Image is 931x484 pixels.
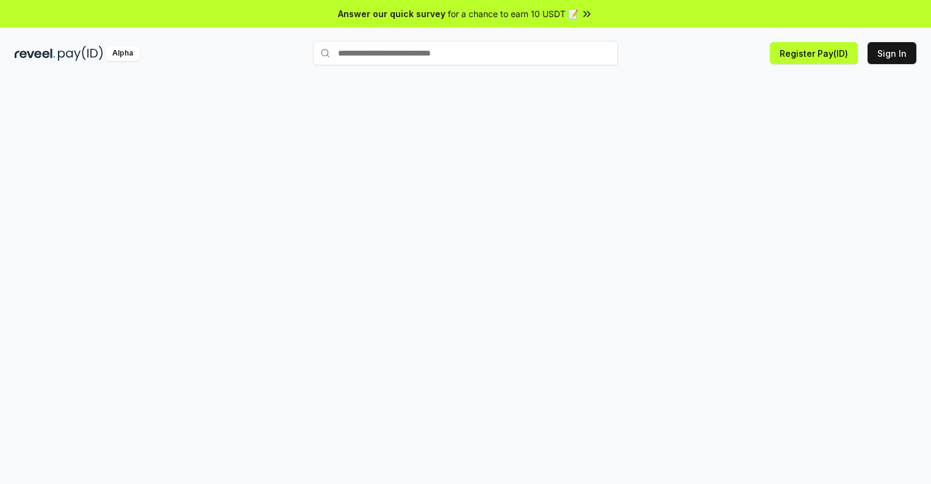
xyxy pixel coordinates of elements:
[770,42,858,64] button: Register Pay(ID)
[106,46,140,61] div: Alpha
[58,46,103,61] img: pay_id
[448,7,578,20] span: for a chance to earn 10 USDT 📝
[338,7,445,20] span: Answer our quick survey
[15,46,56,61] img: reveel_dark
[868,42,916,64] button: Sign In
